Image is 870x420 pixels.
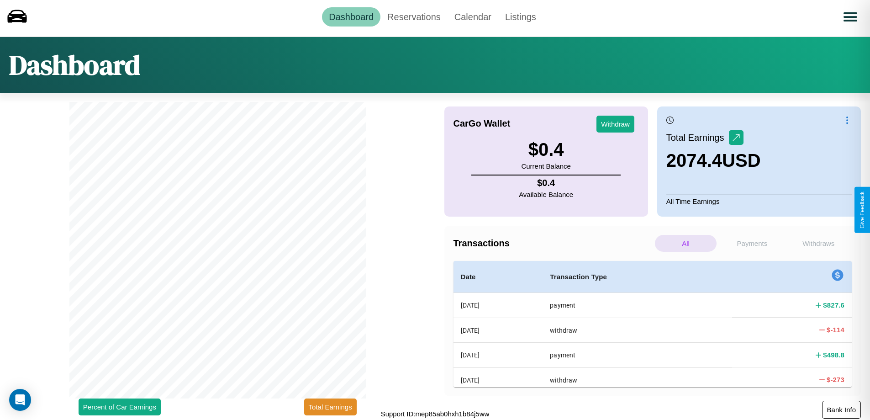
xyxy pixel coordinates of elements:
[453,367,543,392] th: [DATE]
[666,129,729,146] p: Total Earnings
[304,399,357,415] button: Total Earnings
[380,7,448,27] a: Reservations
[519,178,573,188] h4: $ 0.4
[666,195,852,207] p: All Time Earnings
[521,160,570,172] p: Current Balance
[9,389,31,411] div: Open Intercom Messenger
[838,4,863,30] button: Open menu
[543,318,732,342] th: withdraw
[79,399,161,415] button: Percent of Car Earnings
[453,293,543,318] th: [DATE]
[822,401,861,419] button: Bank Info
[550,271,725,282] h4: Transaction Type
[9,46,140,84] h1: Dashboard
[655,235,717,252] p: All
[543,343,732,367] th: payment
[543,293,732,318] th: payment
[823,300,844,310] h4: $ 827.6
[448,7,498,27] a: Calendar
[461,271,536,282] h4: Date
[823,350,844,360] h4: $ 498.8
[827,375,844,384] h4: $ -273
[498,7,543,27] a: Listings
[453,343,543,367] th: [DATE]
[788,235,849,252] p: Withdraws
[859,191,865,229] div: Give Feedback
[519,188,573,201] p: Available Balance
[453,318,543,342] th: [DATE]
[381,408,490,420] p: Support ID: mep85ab0hxh1b84j5ww
[453,118,511,129] h4: CarGo Wallet
[322,7,380,27] a: Dashboard
[666,150,761,171] h3: 2074.4 USD
[521,139,570,160] h3: $ 0.4
[453,238,653,249] h4: Transactions
[721,235,783,252] p: Payments
[827,325,844,335] h4: $ -114
[596,116,634,133] button: Withdraw
[543,367,732,392] th: withdraw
